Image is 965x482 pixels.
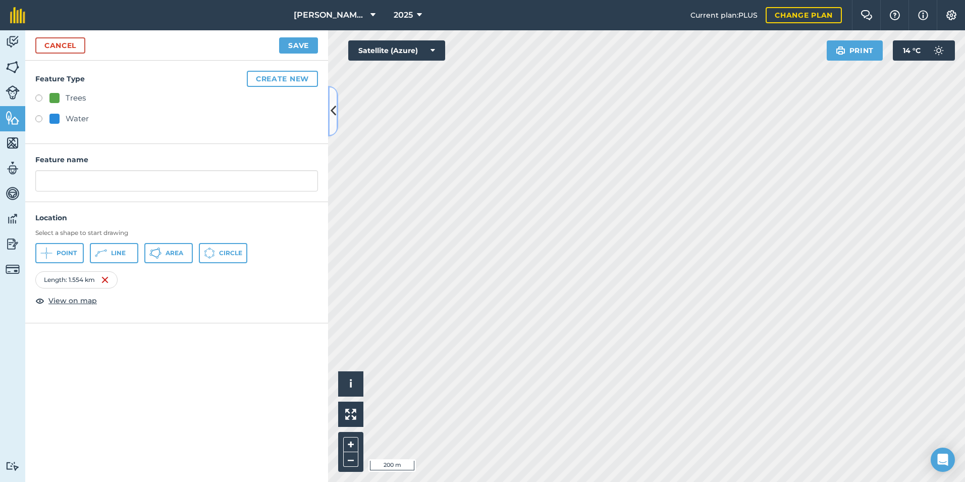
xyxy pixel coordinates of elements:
img: svg+xml;base64,PD94bWwgdmVyc2lvbj0iMS4wIiBlbmNvZGluZz0idXRmLTgiPz4KPCEtLSBHZW5lcmF0b3I6IEFkb2JlIE... [6,85,20,100]
div: Open Intercom Messenger [931,448,955,472]
button: Point [35,243,84,263]
span: Line [111,249,126,257]
span: 2025 [394,9,413,21]
button: Area [144,243,193,263]
button: Create new [247,71,318,87]
img: svg+xml;base64,PD94bWwgdmVyc2lvbj0iMS4wIiBlbmNvZGluZz0idXRmLTgiPz4KPCEtLSBHZW5lcmF0b3I6IEFkb2JlIE... [6,161,20,176]
h4: Feature name [35,154,318,165]
img: Four arrows, one pointing top left, one top right, one bottom right and the last bottom left [345,409,356,420]
img: fieldmargin Logo [10,7,25,23]
img: svg+xml;base64,PD94bWwgdmVyc2lvbj0iMS4wIiBlbmNvZGluZz0idXRmLTgiPz4KPCEtLSBHZW5lcmF0b3I6IEFkb2JlIE... [6,236,20,252]
span: Point [57,249,77,257]
button: i [338,371,363,397]
button: – [343,452,358,467]
img: svg+xml;base64,PD94bWwgdmVyc2lvbj0iMS4wIiBlbmNvZGluZz0idXRmLTgiPz4KPCEtLSBHZW5lcmF0b3I6IEFkb2JlIE... [6,186,20,201]
span: [PERSON_NAME] LTD [294,9,366,21]
button: Satellite (Azure) [348,40,445,61]
img: svg+xml;base64,PHN2ZyB4bWxucz0iaHR0cDovL3d3dy53My5vcmcvMjAwMC9zdmciIHdpZHRoPSIxNiIgaGVpZ2h0PSIyNC... [101,274,109,286]
img: Two speech bubbles overlapping with the left bubble in the forefront [861,10,873,20]
button: View on map [35,295,97,307]
h4: Location [35,212,318,223]
div: Water [66,113,89,125]
button: Save [279,37,318,54]
span: View on map [48,295,97,306]
button: 14 °C [893,40,955,61]
button: Circle [199,243,247,263]
img: svg+xml;base64,PD94bWwgdmVyc2lvbj0iMS4wIiBlbmNvZGluZz0idXRmLTgiPz4KPCEtLSBHZW5lcmF0b3I6IEFkb2JlIE... [6,461,20,471]
button: + [343,437,358,452]
button: Print [827,40,883,61]
a: Change plan [766,7,842,23]
img: svg+xml;base64,PD94bWwgdmVyc2lvbj0iMS4wIiBlbmNvZGluZz0idXRmLTgiPz4KPCEtLSBHZW5lcmF0b3I6IEFkb2JlIE... [6,34,20,50]
span: Current plan : PLUS [690,10,758,21]
img: svg+xml;base64,PHN2ZyB4bWxucz0iaHR0cDovL3d3dy53My5vcmcvMjAwMC9zdmciIHdpZHRoPSI1NiIgaGVpZ2h0PSI2MC... [6,110,20,125]
img: svg+xml;base64,PHN2ZyB4bWxucz0iaHR0cDovL3d3dy53My5vcmcvMjAwMC9zdmciIHdpZHRoPSIxOSIgaGVpZ2h0PSIyNC... [836,44,845,57]
img: A cog icon [945,10,957,20]
h3: Select a shape to start drawing [35,229,318,237]
img: svg+xml;base64,PHN2ZyB4bWxucz0iaHR0cDovL3d3dy53My5vcmcvMjAwMC9zdmciIHdpZHRoPSIxOCIgaGVpZ2h0PSIyNC... [35,295,44,307]
img: svg+xml;base64,PD94bWwgdmVyc2lvbj0iMS4wIiBlbmNvZGluZz0idXRmLTgiPz4KPCEtLSBHZW5lcmF0b3I6IEFkb2JlIE... [6,262,20,276]
h4: Feature Type [35,71,318,87]
a: Cancel [35,37,85,54]
span: Area [166,249,183,257]
button: Line [90,243,138,263]
div: Trees [66,92,86,104]
span: i [349,377,352,390]
span: Circle [219,249,242,257]
span: 14 ° C [903,40,921,61]
img: svg+xml;base64,PHN2ZyB4bWxucz0iaHR0cDovL3d3dy53My5vcmcvMjAwMC9zdmciIHdpZHRoPSI1NiIgaGVpZ2h0PSI2MC... [6,135,20,151]
img: svg+xml;base64,PHN2ZyB4bWxucz0iaHR0cDovL3d3dy53My5vcmcvMjAwMC9zdmciIHdpZHRoPSI1NiIgaGVpZ2h0PSI2MC... [6,60,20,75]
div: Length : 1.554 km [35,271,118,288]
img: svg+xml;base64,PD94bWwgdmVyc2lvbj0iMS4wIiBlbmNvZGluZz0idXRmLTgiPz4KPCEtLSBHZW5lcmF0b3I6IEFkb2JlIE... [6,211,20,226]
img: svg+xml;base64,PD94bWwgdmVyc2lvbj0iMS4wIiBlbmNvZGluZz0idXRmLTgiPz4KPCEtLSBHZW5lcmF0b3I6IEFkb2JlIE... [929,40,949,61]
img: A question mark icon [889,10,901,20]
img: svg+xml;base64,PHN2ZyB4bWxucz0iaHR0cDovL3d3dy53My5vcmcvMjAwMC9zdmciIHdpZHRoPSIxNyIgaGVpZ2h0PSIxNy... [918,9,928,21]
